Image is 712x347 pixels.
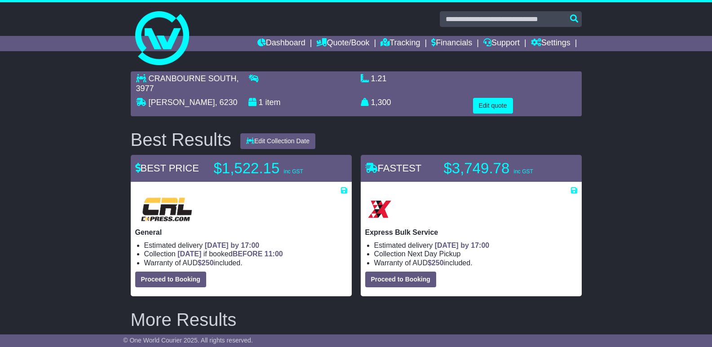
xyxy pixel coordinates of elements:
li: Estimated delivery [144,241,347,250]
a: Financials [431,36,472,51]
li: Estimated delivery [374,241,577,250]
span: 11:00 [265,250,283,258]
li: Collection [374,250,577,258]
span: 250 [202,259,214,267]
span: BEST PRICE [135,163,199,174]
span: [DATE] [177,250,201,258]
span: , 6230 [215,98,238,107]
img: CRL: General [135,195,198,224]
h2: More Results [131,310,582,329]
li: Collection [144,250,347,258]
span: [DATE] by 17:00 [435,242,490,249]
span: 1.21 [371,74,387,83]
li: Warranty of AUD included. [374,259,577,267]
span: FASTEST [365,163,422,174]
button: Edit Collection Date [240,133,315,149]
p: General [135,228,347,237]
p: Express Bulk Service [365,228,577,237]
img: Border Express: Express Bulk Service [365,195,394,224]
li: Warranty of AUD included. [144,259,347,267]
span: item [265,98,281,107]
span: [DATE] by 17:00 [205,242,260,249]
span: BEFORE [233,250,263,258]
span: , 3977 [136,74,239,93]
span: $ [198,259,214,267]
a: Support [483,36,520,51]
span: Next Day Pickup [407,250,460,258]
button: Proceed to Booking [135,272,206,287]
span: 1,300 [371,98,391,107]
a: Dashboard [257,36,305,51]
span: © One World Courier 2025. All rights reserved. [123,337,253,344]
button: Edit quote [473,98,513,114]
span: inc GST [283,168,303,175]
span: 250 [432,259,444,267]
p: $3,749.78 [444,159,556,177]
p: $1,522.15 [214,159,326,177]
span: CRANBOURNE SOUTH [149,74,237,83]
a: Settings [531,36,570,51]
span: if booked [177,250,283,258]
a: Tracking [380,36,420,51]
span: inc GST [513,168,533,175]
span: $ [428,259,444,267]
span: 1 [259,98,263,107]
span: [PERSON_NAME] [149,98,215,107]
button: Proceed to Booking [365,272,436,287]
div: Best Results [126,130,236,149]
a: Quote/Book [316,36,369,51]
